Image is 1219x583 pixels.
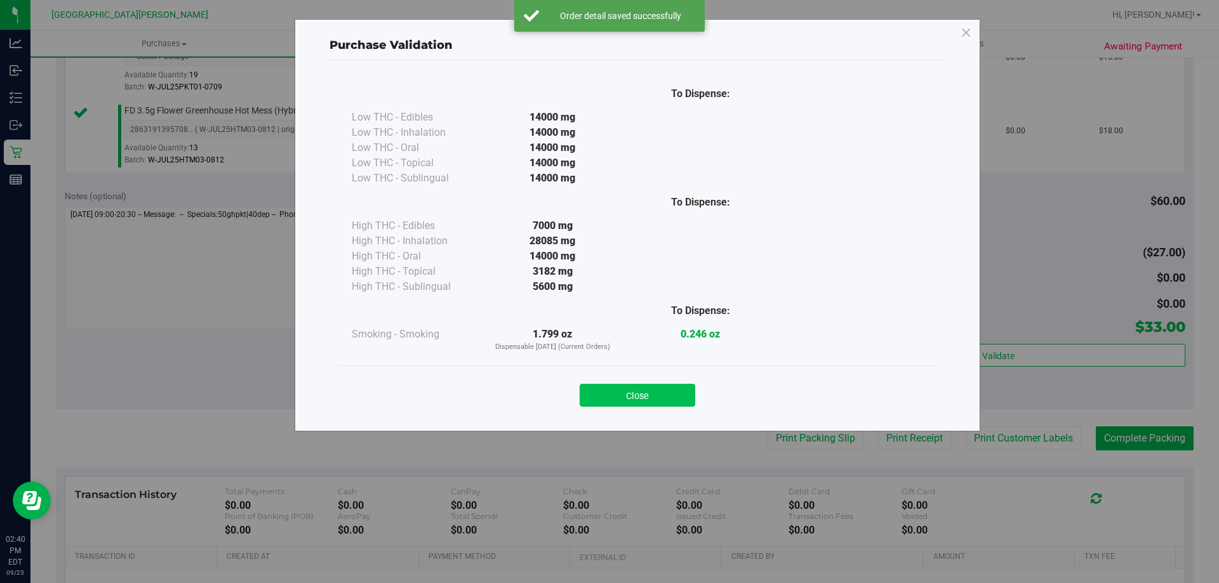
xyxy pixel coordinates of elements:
div: Order detail saved successfully [546,10,695,22]
div: To Dispense: [627,303,775,318]
div: 14000 mg [479,125,627,140]
div: Low THC - Oral [352,140,479,155]
div: 5600 mg [479,279,627,294]
button: Close [580,384,695,407]
div: High THC - Oral [352,249,479,264]
div: 7000 mg [479,218,627,233]
div: 14000 mg [479,155,627,171]
div: 14000 mg [479,110,627,125]
div: High THC - Sublingual [352,279,479,294]
div: High THC - Inhalation [352,233,479,249]
iframe: Resource center [13,481,51,520]
div: Low THC - Edibles [352,110,479,125]
p: Dispensable [DATE] (Current Orders) [479,342,627,353]
div: Low THC - Sublingual [352,171,479,186]
div: High THC - Edibles [352,218,479,233]
div: To Dispense: [627,195,775,210]
div: 1.799 oz [479,327,627,353]
div: Low THC - Topical [352,155,479,171]
div: High THC - Topical [352,264,479,279]
div: 3182 mg [479,264,627,279]
div: 14000 mg [479,140,627,155]
div: 14000 mg [479,249,627,264]
div: Low THC - Inhalation [352,125,479,140]
div: 28085 mg [479,233,627,249]
div: Smoking - Smoking [352,327,479,342]
div: To Dispense: [627,86,775,102]
div: 14000 mg [479,171,627,186]
span: Purchase Validation [330,38,453,52]
strong: 0.246 oz [681,328,720,340]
